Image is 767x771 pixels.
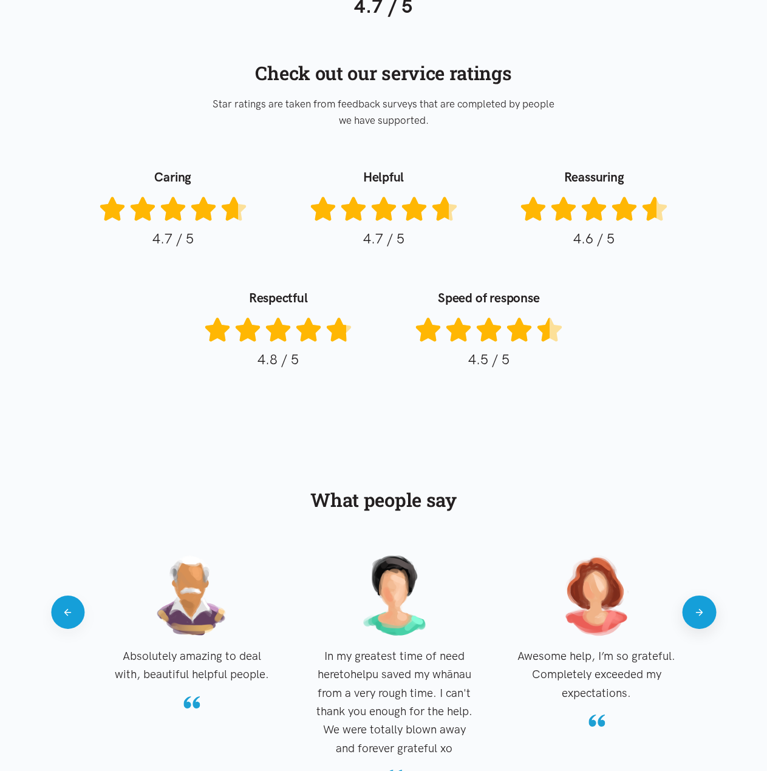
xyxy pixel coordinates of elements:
[438,290,539,305] strong: Speed of response
[415,348,563,371] p: 4.5 / 5
[313,647,474,758] div: In my greatest time of need heretohelpu saved my whānau from a very rough time. I can't thank you...
[564,169,624,185] strong: Reassuring
[211,61,556,86] h2: Check out our service ratings
[51,596,84,629] button: Previous
[111,647,272,684] div: Absolutely amazing to deal with, beautiful helpful people.
[249,290,308,305] strong: Respectful
[211,487,556,513] h2: What people say
[211,96,556,129] p: Star ratings are taken from feedback surveys that are completed by people we have supported.
[516,647,677,702] div: Awesome help, I’m so grateful. Completely exceeded my expectations.
[363,169,404,185] strong: Helpful
[683,596,716,629] button: Next
[204,348,352,371] p: 4.8 / 5
[99,228,247,250] p: 4.7 / 5
[520,228,668,250] p: 4.6 / 5
[154,169,191,185] strong: Caring
[310,228,458,250] p: 4.7 / 5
